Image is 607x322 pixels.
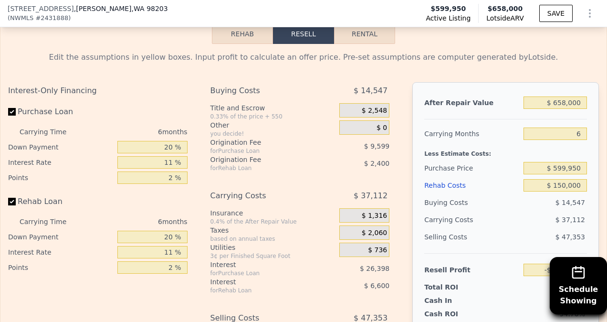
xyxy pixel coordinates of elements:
div: Cash ROI [424,309,493,319]
span: $ 2,548 [362,107,387,115]
span: [STREET_ADDRESS] [8,4,74,13]
div: Utilities [210,243,336,252]
div: After Repair Value [424,94,520,111]
div: Points [8,260,114,275]
span: $ 14,547 [555,199,585,206]
div: Selling Costs [424,228,520,246]
button: ScheduleShowing [550,257,607,314]
div: Interest [210,260,316,269]
span: $ 26,398 [360,265,389,272]
div: Interest-Only Financing [8,82,188,99]
div: 6 months [85,214,188,229]
button: Resell [273,24,334,44]
div: Cash In [424,296,483,305]
div: Other [210,120,336,130]
button: Rental [334,24,395,44]
div: Origination Fee [210,155,316,164]
div: Interest Rate [8,155,114,170]
div: Purchase Price [424,160,520,177]
div: Carrying Costs [210,187,316,204]
label: Purchase Loan [8,103,114,120]
div: 6 months [85,124,188,140]
div: Carrying Time [20,124,81,140]
span: Lotside ARV [486,13,523,23]
div: Less Estimate Costs: [424,142,587,160]
span: $658,000 [488,5,523,12]
div: Buying Costs [210,82,316,99]
div: 0.33% of the price + 550 [210,113,336,120]
div: Origination Fee [210,138,316,147]
div: Down Payment [8,229,114,245]
div: for Rehab Loan [210,287,316,294]
span: $ 37,112 [354,187,387,204]
span: $ 2,060 [362,229,387,237]
button: Show Options [580,4,599,23]
span: $ 2,400 [364,160,389,167]
div: for Rehab Loan [210,164,316,172]
span: Active Listing [426,13,471,23]
div: based on annual taxes [210,235,336,243]
span: $ 37,112 [555,216,585,224]
div: Interest Rate [8,245,114,260]
div: Total ROI [424,282,483,292]
div: Buying Costs [424,194,520,211]
span: NWMLS [10,13,33,23]
span: # 2431888 [35,13,68,23]
div: Edit the assumptions in yellow boxes. Input profit to calculate an offer price. Pre-set assumptio... [8,52,599,63]
div: for Purchase Loan [210,147,316,155]
span: $ 9,599 [364,142,389,150]
label: Rehab Loan [8,193,114,210]
span: $ 736 [368,246,387,255]
div: ( ) [8,13,71,23]
div: 3¢ per Finished Square Foot [210,252,336,260]
span: $ 14,547 [354,82,387,99]
div: Points [8,170,114,185]
button: Rehab [212,24,273,44]
div: you decide! [210,130,336,138]
div: Taxes [210,225,336,235]
input: Purchase Loan [8,108,16,116]
div: Insurance [210,208,336,218]
div: Title and Escrow [210,103,336,113]
span: , WA 98203 [132,5,168,12]
div: Down Payment [8,140,114,155]
div: Interest [210,277,316,287]
span: , [PERSON_NAME] [74,4,168,13]
span: $599,950 [431,4,466,13]
button: SAVE [539,5,573,22]
span: $ 1,316 [362,212,387,220]
span: $ 0 [377,124,387,132]
div: Rehab Costs [424,177,520,194]
input: Rehab Loan [8,198,16,205]
div: Resell Profit [424,261,520,279]
div: 0.4% of the After Repair Value [210,218,336,225]
span: $ 6,600 [364,282,389,290]
div: Carrying Months [424,125,520,142]
div: Carrying Time [20,214,81,229]
span: $ 47,353 [555,233,585,241]
div: Carrying Costs [424,211,483,228]
div: for Purchase Loan [210,269,316,277]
